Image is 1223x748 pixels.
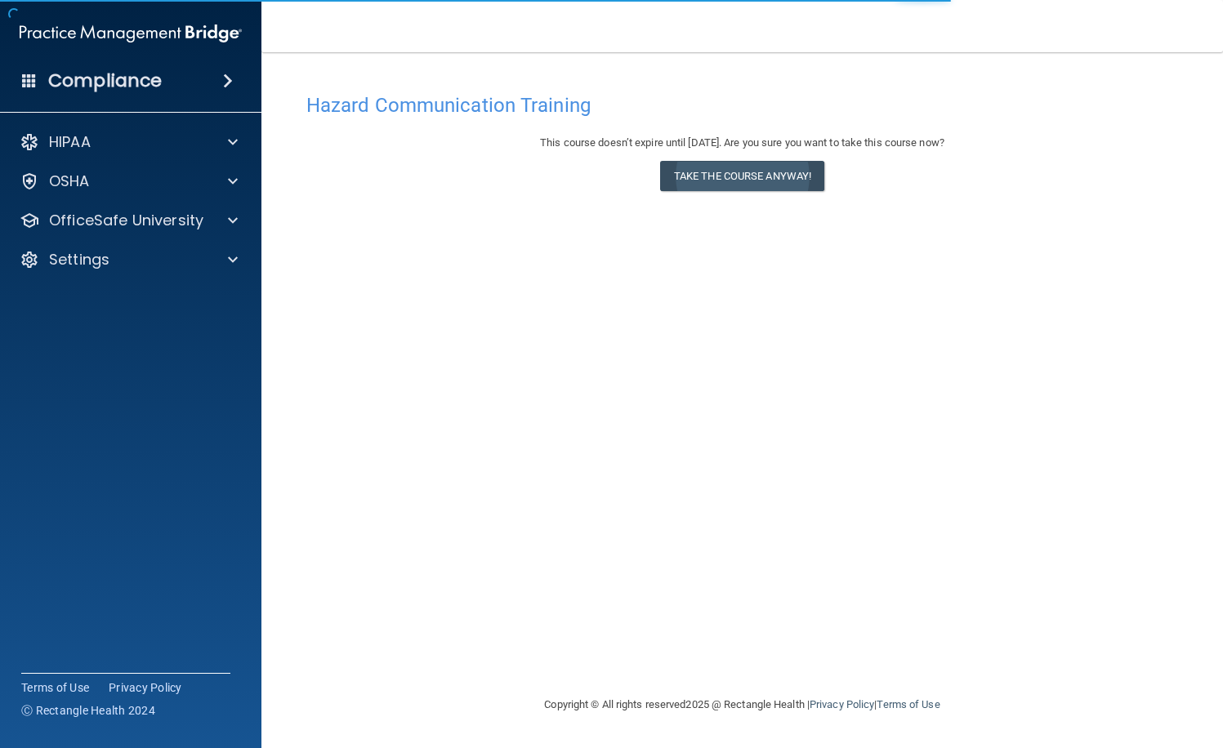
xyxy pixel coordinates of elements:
h4: Hazard Communication Training [306,95,1178,116]
button: Take the course anyway! [660,161,824,191]
p: Settings [49,250,109,269]
div: Copyright © All rights reserved 2025 @ Rectangle Health | | [444,679,1041,731]
p: OfficeSafe University [49,211,203,230]
a: Settings [20,250,238,269]
span: Ⓒ Rectangle Health 2024 [21,702,155,719]
a: Privacy Policy [109,679,182,696]
a: Privacy Policy [810,698,874,710]
a: Terms of Use [21,679,89,696]
img: PMB logo [20,17,242,50]
p: OSHA [49,171,90,191]
a: OfficeSafe University [20,211,238,230]
h4: Compliance [48,69,162,92]
div: This course doesn’t expire until [DATE]. Are you sure you want to take this course now? [306,133,1178,153]
a: Terms of Use [877,698,940,710]
p: HIPAA [49,132,91,152]
a: OSHA [20,171,238,191]
a: HIPAA [20,132,238,152]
